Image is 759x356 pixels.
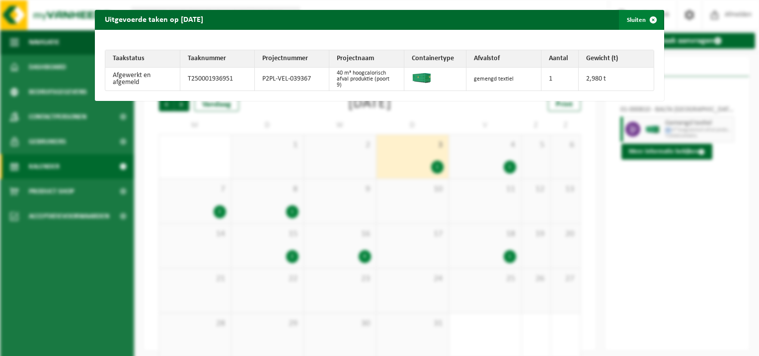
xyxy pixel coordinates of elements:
[180,68,255,90] td: T250001936951
[579,68,654,90] td: 2,980 t
[404,50,466,68] th: Containertype
[541,68,579,90] td: 1
[412,73,432,83] img: HK-XC-40-GN-00
[255,68,329,90] td: P2PL-VEL-039367
[466,68,541,90] td: gemengd textiel
[95,10,213,29] h2: Uitgevoerde taken op [DATE]
[329,50,404,68] th: Projectnaam
[105,50,180,68] th: Taakstatus
[541,50,579,68] th: Aantal
[619,10,663,30] button: Sluiten
[180,50,255,68] th: Taaknummer
[105,68,180,90] td: Afgewerkt en afgemeld
[329,68,404,90] td: 40 m³ hoogcalorisch afval produktie (poort 9)
[579,50,654,68] th: Gewicht (t)
[466,50,541,68] th: Afvalstof
[255,50,329,68] th: Projectnummer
